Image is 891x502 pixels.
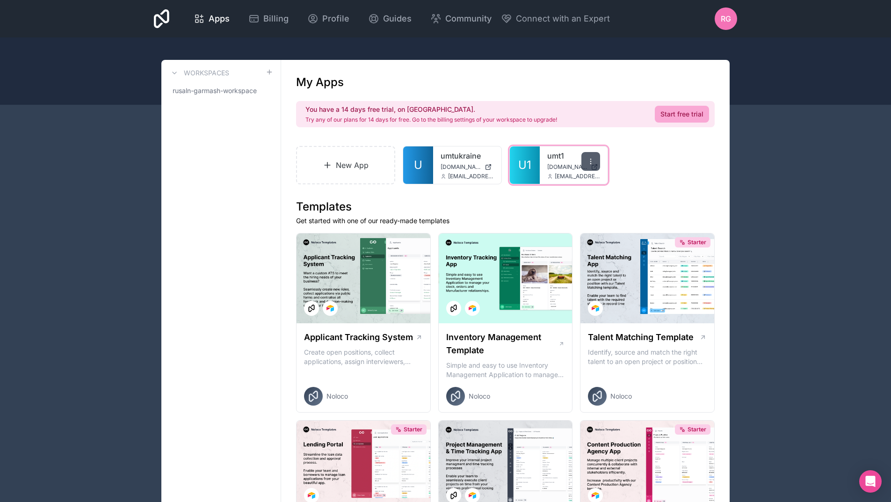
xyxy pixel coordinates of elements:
[446,331,558,357] h1: Inventory Management Template
[441,150,494,161] a: umtukraine
[446,361,565,379] p: Simple and easy to use Inventory Management Application to manage your stock, orders and Manufact...
[296,216,715,226] p: Get started with one of our ready-made templates
[547,150,601,161] a: umt1
[445,12,492,25] span: Community
[304,348,423,366] p: Create open positions, collect applications, assign interviewers, centralise candidate feedback a...
[469,492,476,499] img: Airtable Logo
[169,67,229,79] a: Workspaces
[173,86,257,95] span: rusaln-garmash-workspace
[186,8,237,29] a: Apps
[414,158,422,173] span: U
[721,13,731,24] span: RG
[296,75,344,90] h1: My Apps
[169,82,273,99] a: rusaln-garmash-workspace
[296,199,715,214] h1: Templates
[423,8,499,29] a: Community
[308,492,315,499] img: Airtable Logo
[403,146,433,184] a: U
[209,12,230,25] span: Apps
[263,12,289,25] span: Billing
[361,8,419,29] a: Guides
[655,106,709,123] a: Start free trial
[588,331,694,344] h1: Talent Matching Template
[688,426,706,433] span: Starter
[448,173,494,180] span: [EMAIL_ADDRESS][DOMAIN_NAME]
[510,146,540,184] a: U1
[184,68,229,78] h3: Workspaces
[516,12,610,25] span: Connect with an Expert
[469,305,476,312] img: Airtable Logo
[547,163,587,171] span: [DOMAIN_NAME]
[326,305,334,312] img: Airtable Logo
[592,305,599,312] img: Airtable Logo
[441,163,481,171] span: [DOMAIN_NAME]
[688,239,706,246] span: Starter
[404,426,422,433] span: Starter
[469,392,490,401] span: Noloco
[588,348,707,366] p: Identify, source and match the right talent to an open project or position with our Talent Matchi...
[441,163,494,171] a: [DOMAIN_NAME]
[305,116,557,124] p: Try any of our plans for 14 days for free. Go to the billing settings of your workspace to upgrade!
[518,158,531,173] span: U1
[241,8,296,29] a: Billing
[296,146,395,184] a: New App
[305,105,557,114] h2: You have a 14 days free trial, on [GEOGRAPHIC_DATA].
[592,492,599,499] img: Airtable Logo
[383,12,412,25] span: Guides
[859,470,882,493] div: Open Intercom Messenger
[610,392,632,401] span: Noloco
[501,12,610,25] button: Connect with an Expert
[555,173,601,180] span: [EMAIL_ADDRESS][DOMAIN_NAME]
[322,12,349,25] span: Profile
[326,392,348,401] span: Noloco
[547,163,601,171] a: [DOMAIN_NAME]
[300,8,357,29] a: Profile
[304,331,413,344] h1: Applicant Tracking System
